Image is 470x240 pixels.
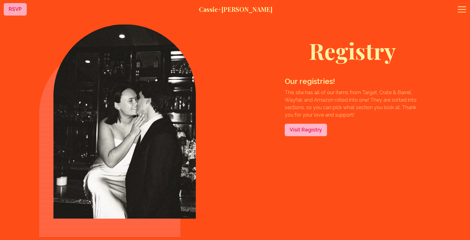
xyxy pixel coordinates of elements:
[4,3,27,16] a: RSVP
[285,124,327,136] a: Visit Registry
[285,89,420,119] div: This site has all of our items from Target, Crate & Barrel, Wayfair, and Amazon rolled into one! ...
[53,24,196,238] img: Image
[199,6,273,12] span: Cassie + [PERSON_NAME]
[309,39,396,62] h1: Registry
[285,76,335,86] div: Our registries!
